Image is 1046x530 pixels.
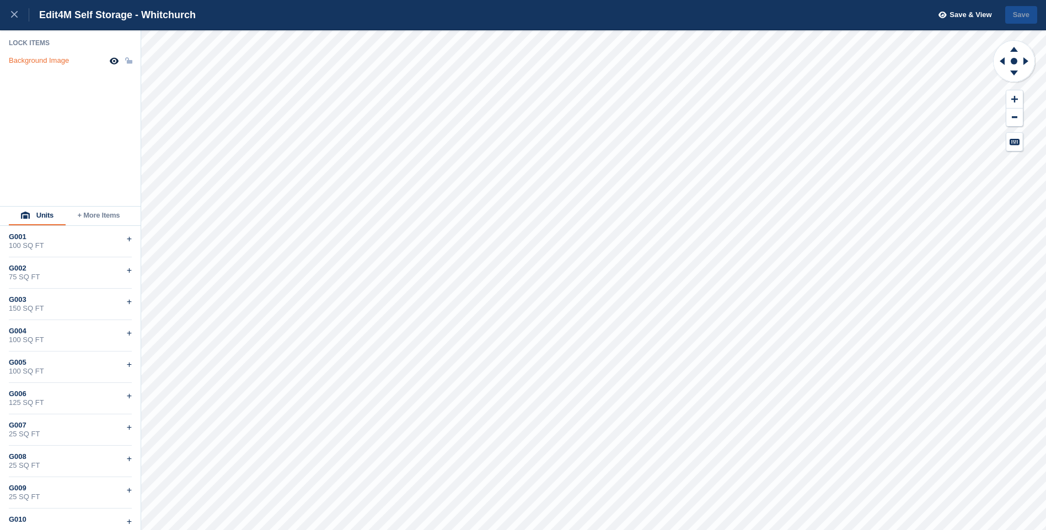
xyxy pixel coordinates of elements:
[9,452,132,461] div: G008
[932,6,992,24] button: Save & View
[127,484,132,497] div: +
[9,351,132,383] div: G005100 SQ FT+
[9,207,66,225] button: Units
[127,421,132,434] div: +
[9,226,132,257] div: G001100 SQ FT+
[127,327,132,340] div: +
[9,390,132,398] div: G006
[9,232,132,241] div: G001
[9,414,132,446] div: G00725 SQ FT+
[1005,6,1037,24] button: Save
[9,461,132,470] div: 25 SQ FT
[9,383,132,414] div: G006125 SQ FT+
[127,452,132,466] div: +
[1006,90,1023,109] button: Zoom In
[9,446,132,477] div: G00825 SQ FT+
[9,421,132,430] div: G007
[9,484,132,493] div: G009
[9,289,132,320] div: G003150 SQ FT+
[9,398,132,407] div: 125 SQ FT
[9,430,132,439] div: 25 SQ FT
[127,515,132,528] div: +
[9,264,132,273] div: G002
[9,241,132,250] div: 100 SQ FT
[9,477,132,509] div: G00925 SQ FT+
[9,493,132,501] div: 25 SQ FT
[9,327,132,336] div: G004
[9,320,132,351] div: G004100 SQ FT+
[9,336,132,344] div: 100 SQ FT
[127,264,132,277] div: +
[950,9,991,20] span: Save & View
[127,390,132,403] div: +
[127,295,132,309] div: +
[9,257,132,289] div: G00275 SQ FT+
[9,295,132,304] div: G003
[9,304,132,313] div: 150 SQ FT
[9,273,132,282] div: 75 SQ FT
[29,8,196,21] div: Edit 4M Self Storage - Whitchurch
[1006,133,1023,151] button: Keyboard Shortcuts
[127,232,132,246] div: +
[66,207,132,225] button: + More Items
[127,358,132,371] div: +
[9,515,132,524] div: G010
[9,358,132,367] div: G005
[9,56,69,65] div: Background Image
[9,367,132,376] div: 100 SQ FT
[1006,109,1023,127] button: Zoom Out
[9,39,132,47] div: Lock Items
